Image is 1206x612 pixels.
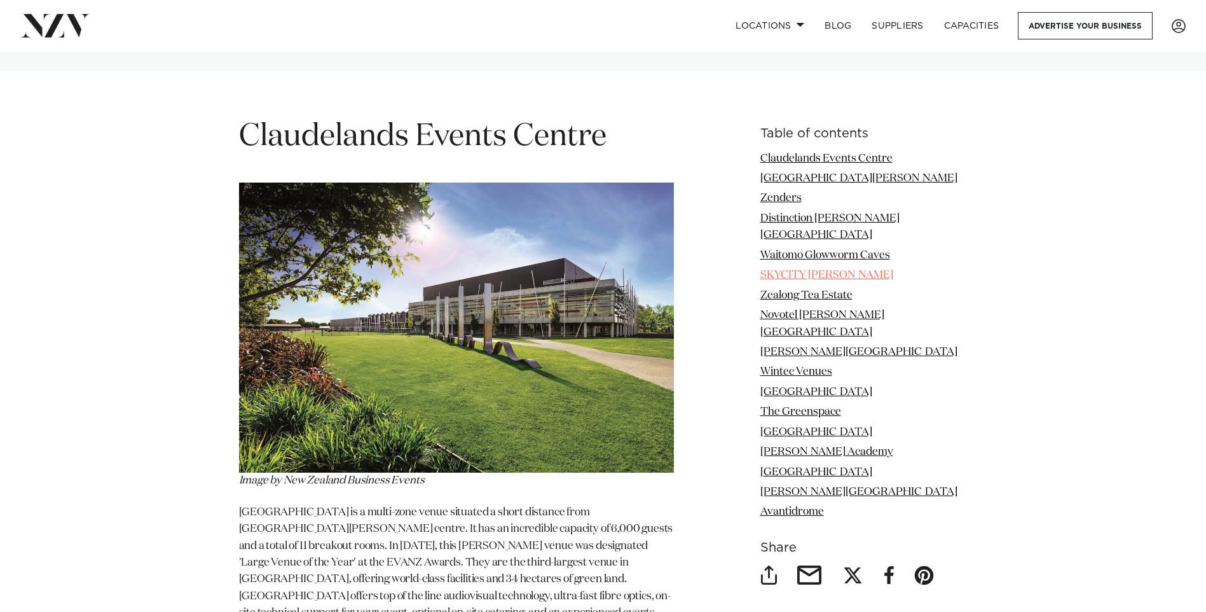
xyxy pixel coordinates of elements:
h6: Table of contents [760,127,968,141]
h1: Claudelands Events Centre [239,117,674,157]
span: Image by New Zealand Business Events [239,475,425,486]
a: [GEOGRAPHIC_DATA] [760,387,872,398]
a: [PERSON_NAME][GEOGRAPHIC_DATA] [760,347,957,358]
a: Capacities [934,12,1010,39]
a: SKYCITY [PERSON_NAME] [760,270,893,281]
a: [GEOGRAPHIC_DATA][PERSON_NAME] [760,173,957,184]
a: Advertise your business [1018,12,1153,39]
a: Locations [725,12,814,39]
a: The Greenspace [760,407,841,417]
a: Distinction [PERSON_NAME][GEOGRAPHIC_DATA] [760,213,900,240]
a: Zenders [760,193,802,204]
a: [PERSON_NAME] Academy [760,447,893,457]
a: Wintec Venues [760,366,832,377]
h6: Share [760,541,968,555]
a: BLOG [814,12,861,39]
img: nzv-logo.png [20,14,90,37]
a: Waitomo Glowworm Caves [760,250,890,261]
a: Avantidrome [760,506,824,517]
a: [GEOGRAPHIC_DATA] [760,427,872,438]
a: SUPPLIERS [861,12,933,39]
a: [PERSON_NAME][GEOGRAPHIC_DATA] [760,487,957,497]
a: Zealong Tea Estate [760,290,853,301]
a: Claudelands Events Centre [760,153,893,164]
a: Novotel [PERSON_NAME] [GEOGRAPHIC_DATA] [760,310,884,337]
a: [GEOGRAPHIC_DATA] [760,467,872,478]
